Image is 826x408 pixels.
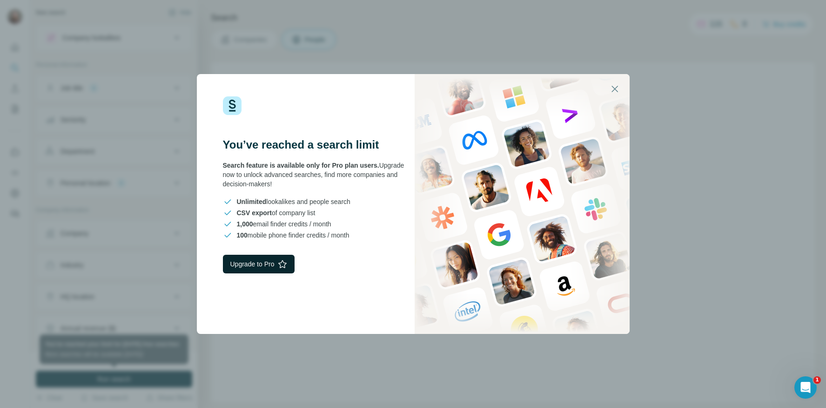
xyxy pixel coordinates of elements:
[794,376,817,399] iframe: Intercom live chat
[813,376,821,384] span: 1
[237,208,316,218] span: of company list
[237,220,253,228] span: 1,000
[415,74,630,334] img: Surfe Stock Photo - showing people and technologies
[237,231,248,239] span: 100
[223,162,379,169] span: Search feature is available only for Pro plan users.
[237,197,350,206] span: lookalikes and people search
[223,137,413,152] h3: You’ve reached a search limit
[223,161,413,189] div: Upgrade now to unlock advanced searches, find more companies and decision-makers!
[237,231,349,240] span: mobile phone finder credits / month
[237,219,331,229] span: email finder credits / month
[237,198,267,205] span: Unlimited
[223,255,295,273] button: Upgrade to Pro
[237,209,272,217] span: CSV export
[223,96,242,115] img: Surfe Logo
